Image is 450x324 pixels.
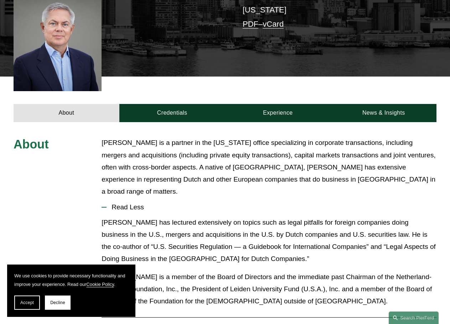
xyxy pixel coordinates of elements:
button: Read Less [102,198,436,216]
a: Experience [225,104,331,122]
p: [PERSON_NAME] is a member of the Board of Directors and the immediate past Chairman of the Nether... [102,271,436,308]
a: Cookie Policy [86,282,114,287]
span: Decline [50,300,65,305]
section: Cookie banner [7,265,135,317]
a: About [14,104,119,122]
a: Credentials [119,104,225,122]
span: Read Less [107,203,436,211]
a: PDF [243,20,258,28]
button: Accept [14,296,40,310]
span: Accept [20,300,34,305]
a: Search this site [389,312,439,324]
p: [PERSON_NAME] is a partner in the [US_STATE] office specializing in corporate transactions, inclu... [102,137,436,198]
p: [PERSON_NAME] has lectured extensively on topics such as legal pitfalls for foreign companies doi... [102,216,436,265]
a: vCard [263,20,284,28]
a: News & Insights [331,104,436,122]
div: Read Less [102,216,436,313]
button: Decline [45,296,71,310]
p: We use cookies to provide necessary functionality and improve your experience. Read our . [14,272,128,288]
span: About [14,137,49,151]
